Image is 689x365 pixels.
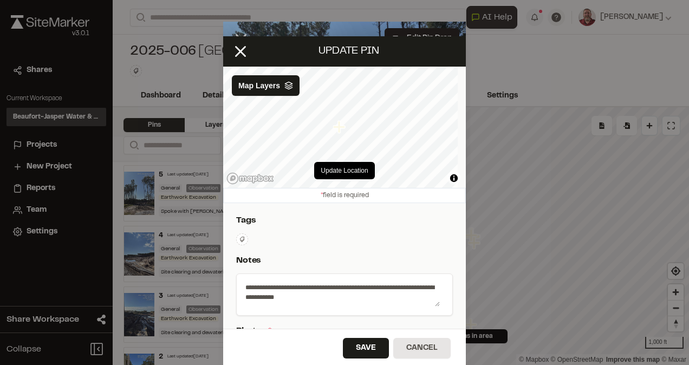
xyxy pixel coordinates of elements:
[333,120,347,134] div: Map marker
[393,338,451,359] button: Cancel
[236,214,448,227] p: Tags
[223,188,466,203] div: field is required
[314,162,374,179] button: Update Location
[223,67,458,188] canvas: Map
[236,233,248,245] button: Edit Tags
[236,254,448,267] p: Notes
[236,324,448,337] p: Photos
[343,338,389,359] button: Save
